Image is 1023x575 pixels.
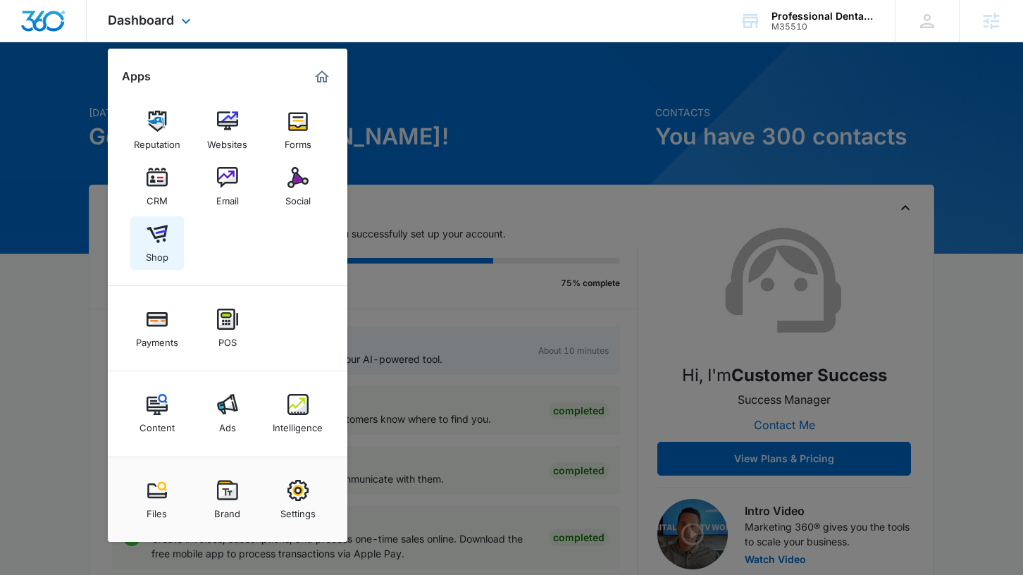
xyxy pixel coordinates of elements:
[271,387,325,440] a: Intelligence
[271,160,325,214] a: Social
[130,104,184,157] a: Reputation
[201,473,254,526] a: Brand
[108,13,174,27] span: Dashboard
[214,501,240,519] div: Brand
[147,188,168,206] div: CRM
[207,132,247,150] div: Websites
[271,104,325,157] a: Forms
[219,415,236,433] div: Ads
[130,160,184,214] a: CRM
[201,387,254,440] a: Ads
[273,415,323,433] div: Intelligence
[130,473,184,526] a: Files
[216,188,239,206] div: Email
[271,473,325,526] a: Settings
[122,70,151,83] h2: Apps
[285,132,311,150] div: Forms
[311,66,333,88] a: Marketing 360® Dashboard
[201,104,254,157] a: Websites
[280,501,316,519] div: Settings
[218,330,237,348] div: POS
[771,11,874,22] div: account name
[130,216,184,270] a: Shop
[130,387,184,440] a: Content
[201,160,254,214] a: Email
[136,330,178,348] div: Payments
[201,302,254,355] a: POS
[139,415,175,433] div: Content
[147,501,167,519] div: Files
[771,22,874,32] div: account id
[134,132,180,150] div: Reputation
[285,188,311,206] div: Social
[130,302,184,355] a: Payments
[146,245,168,263] div: Shop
